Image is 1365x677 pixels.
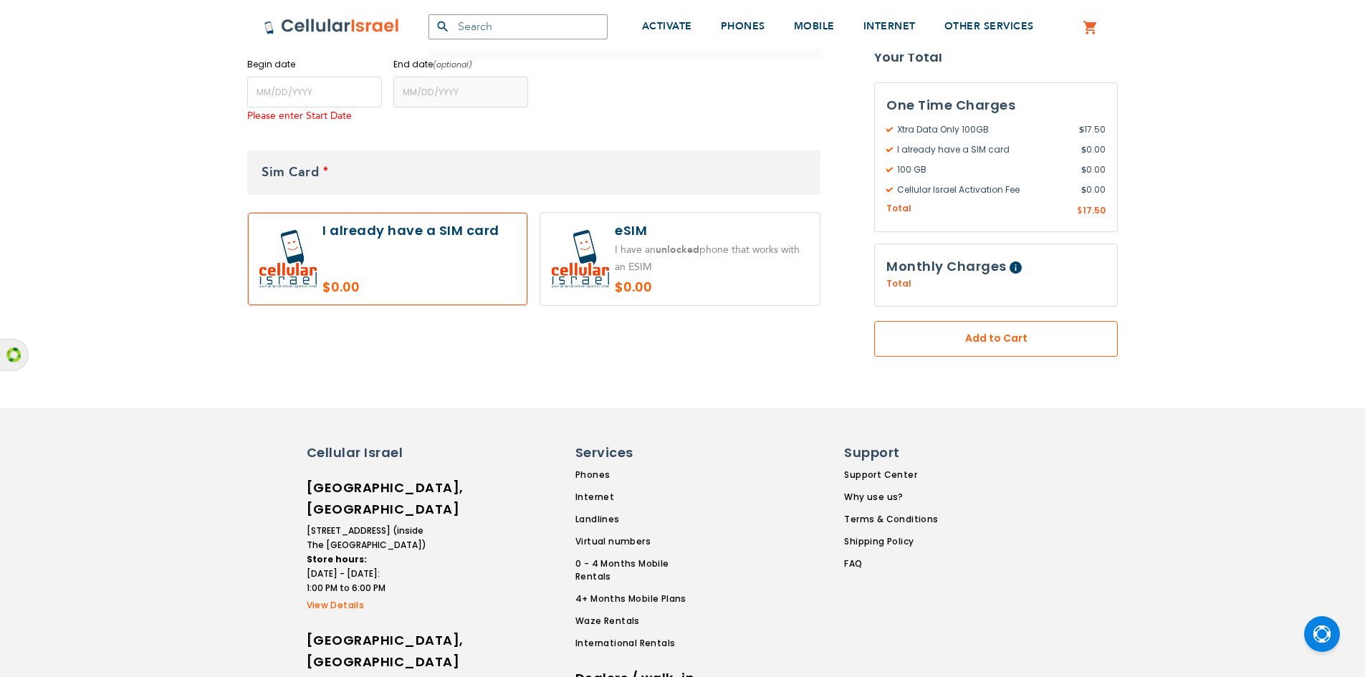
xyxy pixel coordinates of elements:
span: 0.00 [1081,183,1106,196]
a: Terms & Conditions [844,513,938,526]
span: Sim Card [262,163,319,181]
span: 0.00 [1081,143,1106,156]
div: Please enter Start Date [247,107,382,125]
a: Internet [575,491,706,504]
button: Add to Cart [874,321,1118,357]
a: Virtual numbers [575,535,706,548]
strong: Store hours: [307,553,367,565]
span: ACTIVATE [642,19,692,33]
span: Total [886,202,911,216]
span: Help [1010,261,1022,274]
li: [STREET_ADDRESS] (inside The [GEOGRAPHIC_DATA]) [DATE] - [DATE]: 1:00 PM to 6:00 PM [307,524,428,595]
a: 4+ Months Mobile Plans [575,592,706,605]
a: FAQ [844,557,938,570]
span: MOBILE [794,19,835,33]
span: INTERNET [863,19,916,33]
strong: Your Total [874,47,1118,68]
span: PHONES [721,19,765,33]
input: MM/DD/YYYY [247,77,382,107]
a: Support Center [844,469,938,481]
span: 100 GB [886,163,1081,176]
a: Shipping Policy [844,535,938,548]
label: Begin date [247,58,382,71]
a: View Details [307,599,428,612]
span: Xtra Data Only 100GB [886,123,1079,136]
img: Cellular Israel Logo [264,18,400,35]
span: OTHER SERVICES [944,19,1034,33]
span: $ [1081,143,1086,156]
span: I already have a SIM card [886,143,1081,156]
span: 0.00 [1081,163,1106,176]
span: $ [1081,163,1086,176]
span: $ [1079,123,1084,136]
h6: [GEOGRAPHIC_DATA], [GEOGRAPHIC_DATA] [307,630,428,673]
span: $ [1081,183,1086,196]
span: 17.50 [1083,204,1106,216]
a: Why use us? [844,491,938,504]
span: Cellular Israel Activation Fee [886,183,1081,196]
a: Waze Rentals [575,615,706,628]
h6: [GEOGRAPHIC_DATA], [GEOGRAPHIC_DATA] [307,477,428,520]
h6: Support [844,443,929,462]
h3: One Time Charges [886,95,1106,116]
a: Landlines [575,513,706,526]
h6: Cellular Israel [307,443,428,462]
span: $ [1077,205,1083,218]
span: Monthly Charges [886,257,1007,275]
a: International Rentals [575,637,706,650]
a: Phones [575,469,706,481]
span: Total [886,277,911,290]
a: 0 - 4 Months Mobile Rentals [575,557,706,583]
span: 17.50 [1079,123,1106,136]
label: End date [393,58,528,71]
h6: Services [575,443,697,462]
input: MM/DD/YYYY [393,77,528,107]
input: Search [428,14,608,39]
span: Add to Cart [921,331,1071,346]
i: (optional) [433,59,472,70]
